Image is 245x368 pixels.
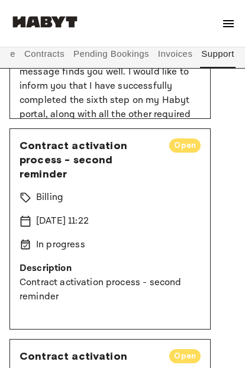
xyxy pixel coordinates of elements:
[9,16,80,28] img: Habyt
[36,238,85,252] p: In progress
[20,262,201,276] p: Description
[169,350,201,362] span: Open
[200,40,236,68] button: Support
[20,138,160,181] span: Contract activation process - second reminder
[72,40,151,68] button: Pending Bookings
[23,40,66,68] button: Contracts
[169,140,201,151] span: Open
[36,191,63,205] p: Billing
[20,276,201,304] p: Contract activation process - second reminder
[156,40,194,68] button: Invoices
[36,214,89,228] p: [DATE] 11:22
